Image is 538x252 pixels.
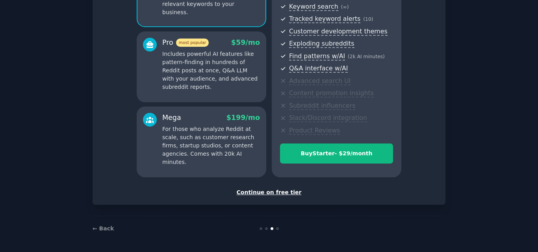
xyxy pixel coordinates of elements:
[289,28,388,36] span: Customer development themes
[289,40,354,48] span: Exploding subreddits
[226,114,260,121] span: $ 199 /mo
[289,64,348,73] span: Q&A interface w/AI
[289,114,367,122] span: Slack/Discord integration
[289,77,351,85] span: Advanced search UI
[289,3,338,11] span: Keyword search
[162,38,209,48] div: Pro
[280,149,393,158] div: Buy Starter - $ 29 /month
[101,188,437,197] div: Continue on free tier
[289,127,340,135] span: Product Reviews
[289,89,374,97] span: Content promotion insights
[93,225,114,232] a: ← Back
[289,15,360,23] span: Tracked keyword alerts
[176,39,209,47] span: most popular
[289,52,345,61] span: Find patterns w/AI
[363,17,373,22] span: ( 10 )
[162,50,260,91] p: Includes powerful AI features like pattern-finding in hundreds of Reddit posts at once, Q&A LLM w...
[280,143,393,164] button: BuyStarter- $29/month
[289,102,355,110] span: Subreddit influencers
[231,39,260,46] span: $ 59 /mo
[348,54,385,59] span: ( 2k AI minutes )
[162,125,260,166] p: For those who analyze Reddit at scale, such as customer research firms, startup studios, or conte...
[341,4,349,10] span: ( ∞ )
[162,113,181,123] div: Mega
